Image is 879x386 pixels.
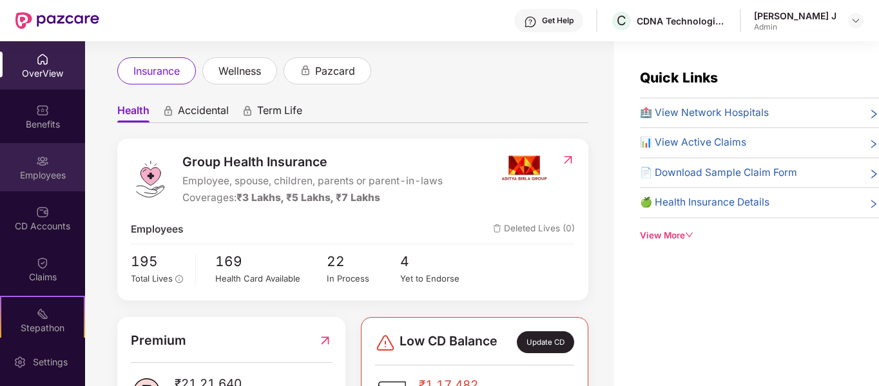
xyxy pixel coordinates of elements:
[162,105,174,117] div: animation
[300,64,311,76] div: animation
[400,331,497,353] span: Low CD Balance
[517,331,574,353] div: Update CD
[15,12,99,29] img: New Pazcare Logo
[215,272,326,285] div: Health Card Available
[637,15,727,27] div: CDNA Technologies Private Limited
[237,191,380,204] span: ₹3 Lakhs, ₹5 Lakhs, ₹7 Lakhs
[36,206,49,218] img: svg+xml;base64,PHN2ZyBpZD0iQ0RfQWNjb3VudHMiIGRhdGEtbmFtZT0iQ0QgQWNjb3VudHMiIHhtbG5zPSJodHRwOi8vd3...
[561,153,575,166] img: RedirectIcon
[685,231,694,240] span: down
[131,331,186,351] span: Premium
[869,108,879,121] span: right
[215,251,326,272] span: 169
[493,222,575,237] span: Deleted Lives (0)
[131,160,169,198] img: logo
[1,322,84,334] div: Stepathon
[242,105,253,117] div: animation
[117,104,150,122] span: Health
[257,104,302,122] span: Term Life
[218,63,261,79] span: wellness
[182,173,443,189] span: Employee, spouse, children, parents or parent-in-laws
[375,333,396,353] img: svg+xml;base64,PHN2ZyBpZD0iRGFuZ2VyLTMyeDMyIiB4bWxucz0iaHR0cDovL3d3dy53My5vcmcvMjAwMC9zdmciIHdpZH...
[131,251,186,272] span: 195
[851,15,861,26] img: svg+xml;base64,PHN2ZyBpZD0iRHJvcGRvd24tMzJ4MzIiIHhtbG5zPSJodHRwOi8vd3d3LnczLm9yZy8yMDAwL3N2ZyIgd2...
[36,256,49,269] img: svg+xml;base64,PHN2ZyBpZD0iQ2xhaW0iIHhtbG5zPSJodHRwOi8vd3d3LnczLm9yZy8yMDAwL3N2ZyIgd2lkdGg9IjIwIi...
[640,229,879,242] div: View More
[182,190,443,206] div: Coverages:
[640,135,746,150] span: 📊 View Active Claims
[133,63,180,79] span: insurance
[318,331,332,351] img: RedirectIcon
[182,152,443,172] span: Group Health Insurance
[640,195,769,210] span: 🍏 Health Insurance Details
[175,275,183,283] span: info-circle
[869,197,879,210] span: right
[869,168,879,180] span: right
[327,251,401,272] span: 22
[29,356,72,369] div: Settings
[400,272,474,285] div: Yet to Endorse
[14,356,26,369] img: svg+xml;base64,PHN2ZyBpZD0iU2V0dGluZy0yMHgyMCIgeG1sbnM9Imh0dHA6Ly93d3cudzMub3JnLzIwMDAvc3ZnIiB3aW...
[754,10,836,22] div: [PERSON_NAME] J
[327,272,401,285] div: In Process
[36,104,49,117] img: svg+xml;base64,PHN2ZyBpZD0iQmVuZWZpdHMiIHhtbG5zPSJodHRwOi8vd3d3LnczLm9yZy8yMDAwL3N2ZyIgd2lkdGg9Ij...
[500,152,548,184] img: insurerIcon
[178,104,229,122] span: Accidental
[493,224,501,233] img: deleteIcon
[640,165,797,180] span: 📄 Download Sample Claim Form
[542,15,574,26] div: Get Help
[36,307,49,320] img: svg+xml;base64,PHN2ZyB4bWxucz0iaHR0cDovL3d3dy53My5vcmcvMjAwMC9zdmciIHdpZHRoPSIyMSIgaGVpZ2h0PSIyMC...
[131,273,173,284] span: Total Lives
[36,53,49,66] img: svg+xml;base64,PHN2ZyBpZD0iSG9tZSIgeG1sbnM9Imh0dHA6Ly93d3cudzMub3JnLzIwMDAvc3ZnIiB3aWR0aD0iMjAiIG...
[524,15,537,28] img: svg+xml;base64,PHN2ZyBpZD0iSGVscC0zMngzMiIgeG1sbnM9Imh0dHA6Ly93d3cudzMub3JnLzIwMDAvc3ZnIiB3aWR0aD...
[400,251,474,272] span: 4
[315,63,355,79] span: pazcard
[617,13,626,28] span: C
[754,22,836,32] div: Admin
[131,222,184,237] span: Employees
[640,70,718,86] span: Quick Links
[869,137,879,150] span: right
[640,105,769,121] span: 🏥 View Network Hospitals
[36,155,49,168] img: svg+xml;base64,PHN2ZyBpZD0iRW1wbG95ZWVzIiB4bWxucz0iaHR0cDovL3d3dy53My5vcmcvMjAwMC9zdmciIHdpZHRoPS...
